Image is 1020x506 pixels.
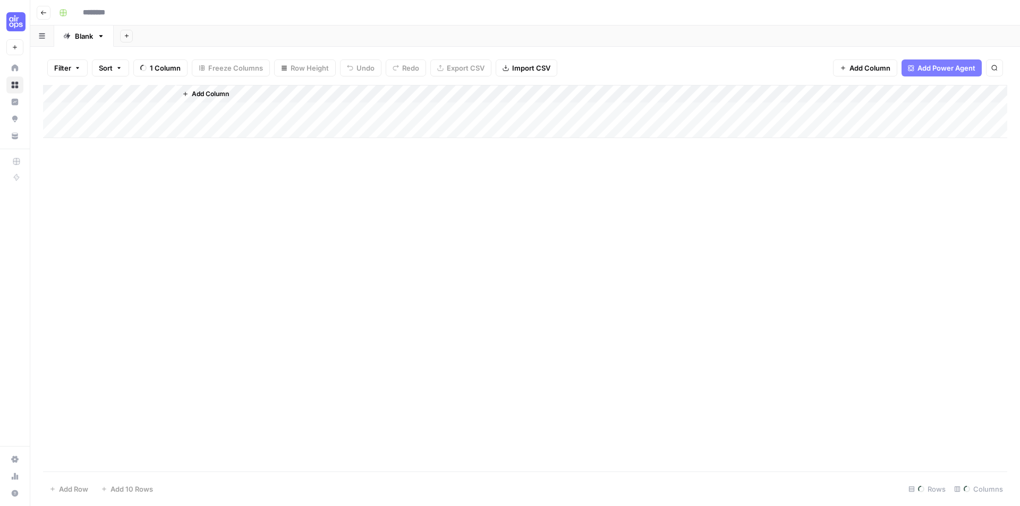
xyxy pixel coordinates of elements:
[192,59,270,76] button: Freeze Columns
[178,87,233,101] button: Add Column
[92,59,129,76] button: Sort
[291,63,329,73] span: Row Height
[43,481,95,498] button: Add Row
[192,89,229,99] span: Add Column
[447,63,484,73] span: Export CSV
[6,93,23,110] a: Insights
[6,59,23,76] a: Home
[110,484,153,494] span: Add 10 Rows
[54,63,71,73] span: Filter
[274,59,336,76] button: Row Height
[402,63,419,73] span: Redo
[6,76,23,93] a: Browse
[950,481,1007,498] div: Columns
[902,59,982,76] button: Add Power Agent
[430,59,491,76] button: Export CSV
[512,63,550,73] span: Import CSV
[47,59,88,76] button: Filter
[6,485,23,502] button: Help + Support
[133,59,188,76] button: 1 Column
[6,110,23,127] a: Opportunities
[99,63,113,73] span: Sort
[208,63,263,73] span: Freeze Columns
[75,31,93,41] div: Blank
[6,12,25,31] img: Cohort 5 Logo
[496,59,557,76] button: Import CSV
[340,59,381,76] button: Undo
[150,63,181,73] span: 1 Column
[833,59,897,76] button: Add Column
[59,484,88,494] span: Add Row
[849,63,890,73] span: Add Column
[904,481,950,498] div: Rows
[6,127,23,144] a: Your Data
[356,63,375,73] span: Undo
[95,481,159,498] button: Add 10 Rows
[6,451,23,468] a: Settings
[54,25,114,47] a: Blank
[917,63,975,73] span: Add Power Agent
[6,8,23,35] button: Workspace: Cohort 5
[6,468,23,485] a: Usage
[386,59,426,76] button: Redo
